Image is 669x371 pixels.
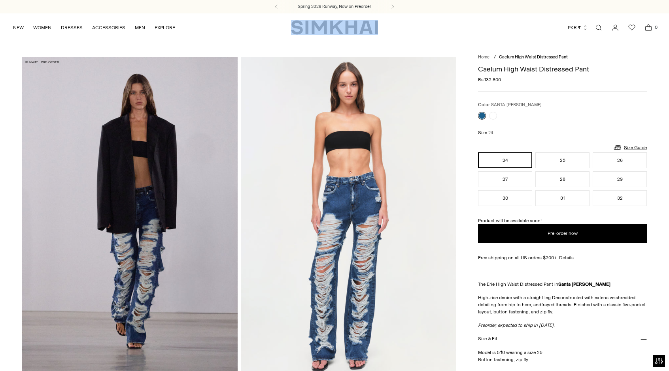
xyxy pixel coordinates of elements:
[568,19,588,36] button: PKR ₨
[499,54,568,60] span: Caelum High Waist Distressed Pant
[13,19,24,36] a: NEW
[478,171,532,187] button: 27
[593,152,647,168] button: 26
[535,152,590,168] button: 25
[61,19,83,36] a: DRESSES
[478,54,489,60] a: Home
[291,20,378,35] a: SIMKHAI
[535,171,590,187] button: 28
[478,322,555,328] em: Preorder, expected to ship in [DATE].
[92,19,125,36] a: ACCESSORIES
[478,54,647,61] nav: breadcrumbs
[33,19,51,36] a: WOMEN
[478,217,647,224] p: Product will be available soon!
[298,4,371,10] a: Spring 2026 Runway, Now on Preorder
[478,349,647,363] p: Model is 5'10 wearing a size 25 Button fastening, zip fly
[607,20,623,36] a: Go to the account page
[491,102,542,107] span: SANTA [PERSON_NAME]
[478,76,501,83] span: Rs.132,800
[478,294,647,315] p: High-rise denim with a straight leg. Deconstructed with extensive shredded detailing from hip to ...
[478,66,647,73] h1: Caelum High Waist Distressed Pant
[478,101,542,109] label: Color:
[488,130,493,135] span: 24
[478,224,647,243] button: Add to Bag
[535,190,590,206] button: 31
[591,20,607,36] a: Open search modal
[478,329,647,349] button: Size & Fit
[593,171,647,187] button: 29
[494,54,496,61] div: /
[135,19,145,36] a: MEN
[155,19,175,36] a: EXPLORE
[624,20,640,36] a: Wishlist
[613,142,647,152] a: Size Guide
[478,254,647,261] div: Free shipping on all US orders $200+
[548,230,578,237] span: Pre-order now
[559,254,574,261] a: Details
[478,336,497,341] h3: Size & Fit
[652,24,660,31] span: 0
[478,129,493,137] label: Size:
[478,281,647,288] p: The Erie High Waist Distressed Pant in
[478,190,532,206] button: 30
[641,20,656,36] a: Open cart modal
[478,152,532,168] button: 24
[558,281,610,287] strong: Santa [PERSON_NAME]
[593,190,647,206] button: 32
